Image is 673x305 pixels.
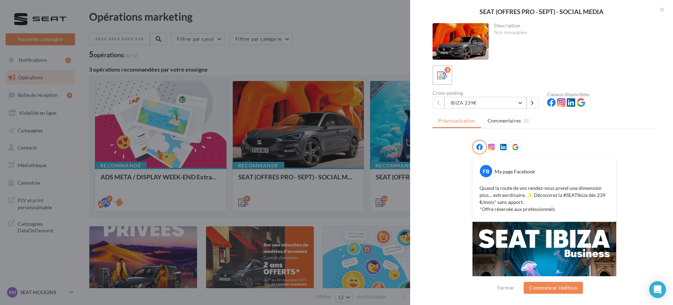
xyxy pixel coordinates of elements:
[480,165,492,177] div: FB
[495,284,517,292] button: Fermer
[547,92,656,97] div: Canaux disponibles
[524,118,530,124] span: (0)
[433,91,542,95] div: Cross-posting
[444,67,451,73] div: 5
[444,97,526,109] button: IBIZA 239€
[494,29,651,36] div: Non renseignée
[494,23,651,28] div: Description
[421,8,662,15] div: SEAT (OFFRES PRO - SEPT) - SOCIAL MEDIA
[524,282,583,294] button: Commencer l'édition
[480,185,609,213] p: Quand la route de vos rendez-vous prend une dimension plus… extraordinaire. ✨ Découvrez la #SEATI...
[495,168,535,175] div: Ma page Facebook
[488,117,521,124] span: Commentaires
[649,281,666,298] div: Open Intercom Messenger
